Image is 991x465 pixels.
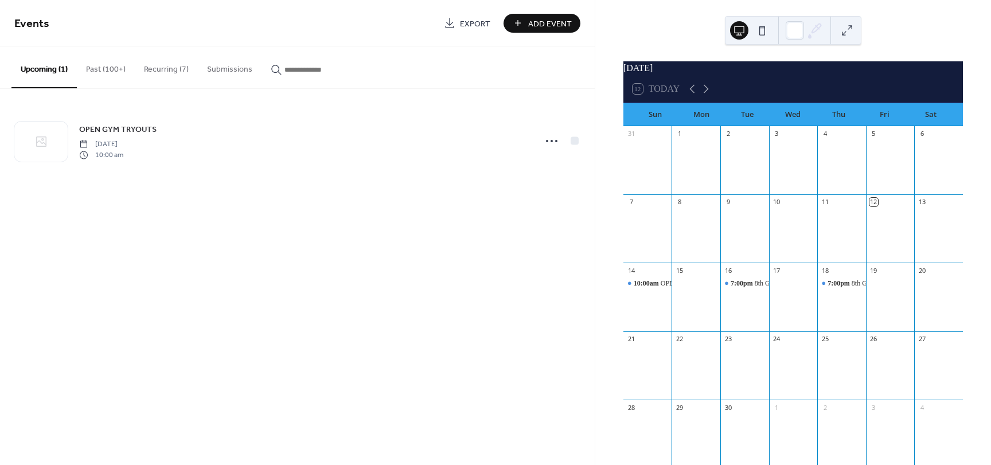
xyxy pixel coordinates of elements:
div: OPEN GYM TRYOUTS [623,279,672,288]
button: Add Event [504,14,580,33]
div: 15 [675,266,684,275]
div: OPEN GYM TRYOUTS [661,279,729,288]
div: 21 [627,335,635,343]
button: Recurring (7) [135,46,198,87]
div: 22 [675,335,684,343]
div: 3 [869,403,878,412]
span: 10:00am [634,279,661,288]
a: Export [435,14,499,33]
div: 17 [772,266,781,275]
span: Events [14,13,49,35]
button: Upcoming (1) [11,46,77,88]
div: [DATE] [623,61,963,75]
div: 19 [869,266,878,275]
div: 25 [821,335,829,343]
div: 26 [869,335,878,343]
div: 5 [869,130,878,138]
div: 4 [821,130,829,138]
button: Past (100+) [77,46,135,87]
span: Add Event [528,18,572,30]
div: 3 [772,130,781,138]
div: 6 [918,130,926,138]
div: Mon [678,103,724,126]
div: 1 [772,403,781,412]
div: 8th Grade Practice [817,279,866,288]
div: 8th Grade Practice [755,279,806,288]
span: 7:00pm [828,279,852,288]
div: 8th Grade Practice [720,279,769,288]
div: 24 [772,335,781,343]
div: 16 [724,266,732,275]
div: 9 [724,198,732,206]
div: Fri [862,103,908,126]
div: Sat [908,103,954,126]
div: Wed [770,103,816,126]
div: 11 [821,198,829,206]
div: 18 [821,266,829,275]
div: 13 [918,198,926,206]
div: 20 [918,266,926,275]
div: 7 [627,198,635,206]
span: 7:00pm [731,279,755,288]
div: Sun [633,103,678,126]
div: 4 [918,403,926,412]
div: 12 [869,198,878,206]
div: 2 [724,130,732,138]
div: Thu [816,103,862,126]
div: 31 [627,130,635,138]
div: 30 [724,403,732,412]
div: 23 [724,335,732,343]
div: 1 [675,130,684,138]
div: 8 [675,198,684,206]
span: 10:00 am [79,150,123,160]
div: 8th Grade Practice [852,279,903,288]
a: OPEN GYM TRYOUTS [79,123,157,136]
span: Export [460,18,490,30]
div: 2 [821,403,829,412]
div: Tue [724,103,770,126]
div: 10 [772,198,781,206]
button: Submissions [198,46,262,87]
span: [DATE] [79,139,123,150]
div: 29 [675,403,684,412]
div: 28 [627,403,635,412]
div: 27 [918,335,926,343]
div: 14 [627,266,635,275]
span: OPEN GYM TRYOUTS [79,124,157,136]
